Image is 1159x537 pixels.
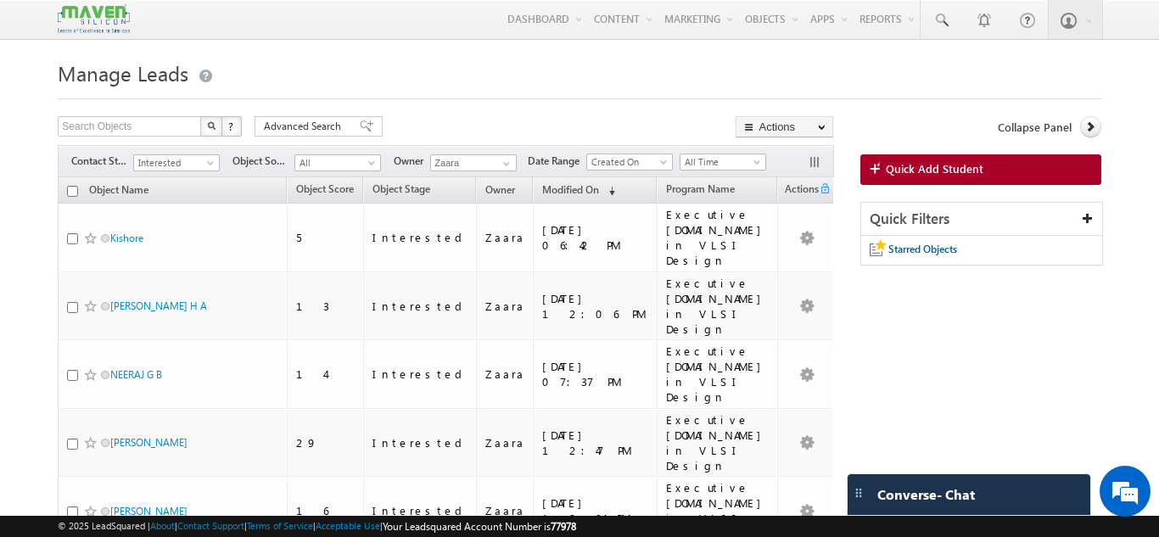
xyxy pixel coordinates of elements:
[372,182,430,195] span: Object Stage
[134,155,215,171] span: Interested
[542,495,650,526] div: [DATE] 12:34 PM
[364,180,439,202] a: Object Stage
[110,232,143,244] a: Kishore
[494,155,515,172] a: Show All Items
[860,154,1101,185] a: Quick Add Student
[778,180,819,202] span: Actions
[551,520,576,533] span: 77978
[602,184,615,198] span: (sorted descending)
[666,207,770,268] div: Executive [DOMAIN_NAME] in VLSI Design
[58,518,576,534] span: © 2025 LeadSquared | | | | |
[372,435,468,450] div: Interested
[888,243,957,255] span: Starred Objects
[542,428,650,458] div: [DATE] 12:47 PM
[316,520,380,531] a: Acceptable Use
[110,436,188,449] a: [PERSON_NAME]
[666,412,770,473] div: Executive [DOMAIN_NAME] in VLSI Design
[666,276,770,337] div: Executive [DOMAIN_NAME] in VLSI Design
[150,520,175,531] a: About
[67,186,78,197] input: Check all records
[247,520,313,531] a: Terms of Service
[110,505,188,517] a: [PERSON_NAME]
[296,230,356,245] div: 5
[485,503,525,518] div: Zaara
[877,487,975,502] span: Converse - Chat
[177,520,244,531] a: Contact Support
[294,154,381,171] a: All
[886,161,983,176] span: Quick Add Student
[110,368,162,381] a: NEERAJ G B
[542,183,599,196] span: Modified On
[736,116,833,137] button: Actions
[852,486,865,500] img: carter-drag
[485,366,525,382] div: Zaara
[485,435,525,450] div: Zaara
[81,181,157,203] a: Object Name
[296,503,356,518] div: 16
[228,119,236,133] span: ?
[666,182,735,195] span: Program Name
[296,366,356,382] div: 14
[71,154,133,169] span: Contact Stage
[861,203,1102,236] div: Quick Filters
[295,155,376,171] span: All
[485,183,515,196] span: Owner
[534,180,624,202] a: Modified On (sorted descending)
[586,154,673,171] a: Created On
[998,120,1072,135] span: Collapse Panel
[221,116,242,137] button: ?
[542,222,650,253] div: [DATE] 06:42 PM
[296,435,356,450] div: 29
[288,180,362,202] a: Object Score
[528,154,586,169] span: Date Range
[296,299,356,314] div: 13
[58,4,129,34] img: Custom Logo
[58,59,188,87] span: Manage Leads
[372,299,468,314] div: Interested
[110,299,207,312] a: [PERSON_NAME] H A
[133,154,220,171] a: Interested
[666,344,770,405] div: Executive [DOMAIN_NAME] in VLSI Design
[430,154,517,171] input: Type to Search
[372,366,468,382] div: Interested
[232,154,294,169] span: Object Source
[658,180,743,202] a: Program Name
[680,154,761,170] span: All Time
[207,121,216,130] img: Search
[264,119,346,134] span: Advanced Search
[296,182,354,195] span: Object Score
[372,503,468,518] div: Interested
[383,520,576,533] span: Your Leadsquared Account Number is
[587,154,668,170] span: Created On
[485,299,525,314] div: Zaara
[485,230,525,245] div: Zaara
[680,154,766,171] a: All Time
[394,154,430,169] span: Owner
[542,359,650,389] div: [DATE] 07:37 PM
[372,230,468,245] div: Interested
[542,291,650,322] div: [DATE] 12:06 PM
